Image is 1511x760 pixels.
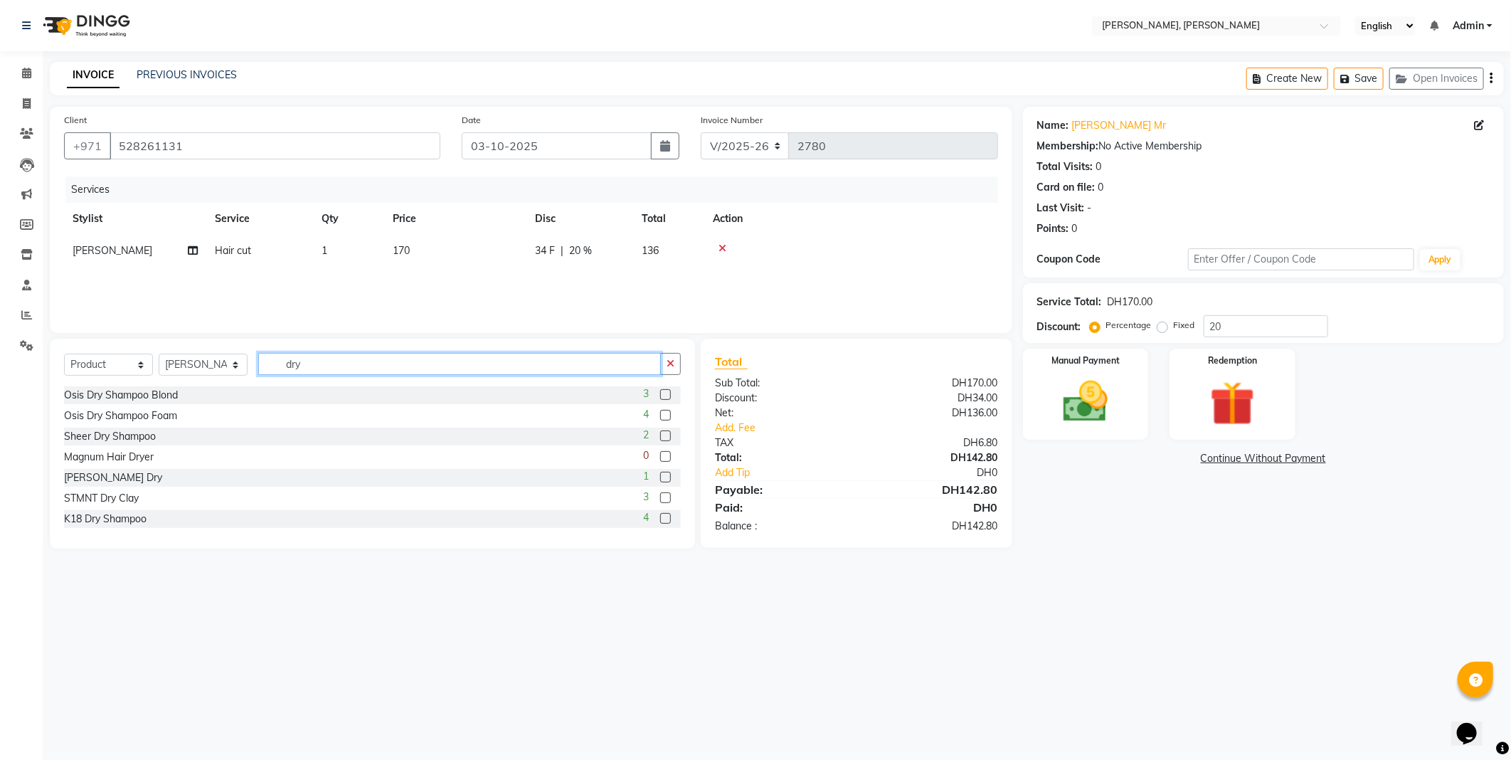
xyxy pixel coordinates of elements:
[64,388,178,403] div: Osis Dry Shampoo Blond
[64,512,147,527] div: K18 Dry Shampoo
[857,406,1009,421] div: DH136.00
[206,203,313,235] th: Service
[704,376,857,391] div: Sub Total:
[1106,319,1152,332] label: Percentage
[64,203,206,235] th: Stylist
[64,429,156,444] div: Sheer Dry Shampoo
[64,408,177,423] div: Osis Dry Shampoo Foam
[1037,295,1102,310] div: Service Total:
[1451,703,1497,746] iframe: chat widget
[857,450,1009,465] div: DH142.80
[569,243,592,258] span: 20 %
[393,244,410,257] span: 170
[857,376,1009,391] div: DH170.00
[110,132,440,159] input: Search by Name/Mobile/Email/Code
[1037,159,1093,174] div: Total Visits:
[857,519,1009,534] div: DH142.80
[704,499,857,516] div: Paid:
[643,386,649,401] span: 3
[643,407,649,422] span: 4
[704,391,857,406] div: Discount:
[1037,320,1081,334] div: Discount:
[643,448,649,463] span: 0
[857,391,1009,406] div: DH34.00
[1098,180,1104,195] div: 0
[1096,159,1102,174] div: 0
[643,490,649,505] span: 3
[1246,68,1328,90] button: Create New
[73,244,152,257] span: [PERSON_NAME]
[313,203,384,235] th: Qty
[1072,118,1167,133] a: [PERSON_NAME] Mr
[1037,252,1188,267] div: Coupon Code
[642,244,659,257] span: 136
[857,436,1009,450] div: DH6.80
[384,203,526,235] th: Price
[704,203,998,235] th: Action
[1420,249,1460,270] button: Apply
[704,481,857,498] div: Payable:
[526,203,633,235] th: Disc
[1037,201,1085,216] div: Last Visit:
[1049,376,1122,428] img: _cash.svg
[1208,354,1257,367] label: Redemption
[1026,451,1501,466] a: Continue Without Payment
[36,6,134,46] img: logo
[322,244,327,257] span: 1
[1389,68,1484,90] button: Open Invoices
[704,465,882,480] a: Add Tip
[64,132,111,159] button: +971
[1196,376,1268,431] img: _gift.svg
[643,428,649,443] span: 2
[258,353,661,375] input: Search or Scan
[643,469,649,484] span: 1
[643,510,649,525] span: 4
[1037,221,1069,236] div: Points:
[704,421,1009,436] a: Add. Fee
[1037,139,1490,154] div: No Active Membership
[704,519,857,534] div: Balance :
[1051,354,1120,367] label: Manual Payment
[1188,248,1414,270] input: Enter Offer / Coupon Code
[633,203,704,235] th: Total
[64,450,154,465] div: Magnum Hair Dryer
[215,244,251,257] span: Hair cut
[1072,221,1078,236] div: 0
[1334,68,1384,90] button: Save
[1037,139,1099,154] div: Membership:
[881,465,1008,480] div: DH0
[67,63,120,88] a: INVOICE
[1174,319,1195,332] label: Fixed
[715,354,748,369] span: Total
[857,481,1009,498] div: DH142.80
[1037,118,1069,133] div: Name:
[1453,19,1484,33] span: Admin
[64,470,162,485] div: [PERSON_NAME] Dry
[64,491,139,506] div: STMNT Dry Clay
[1108,295,1153,310] div: DH170.00
[462,114,481,127] label: Date
[704,450,857,465] div: Total:
[704,406,857,421] div: Net:
[137,68,237,81] a: PREVIOUS INVOICES
[561,243,563,258] span: |
[704,436,857,450] div: TAX
[64,114,87,127] label: Client
[857,499,1009,516] div: DH0
[701,114,763,127] label: Invoice Number
[1037,180,1096,195] div: Card on file:
[1088,201,1092,216] div: -
[535,243,555,258] span: 34 F
[65,176,1009,203] div: Services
